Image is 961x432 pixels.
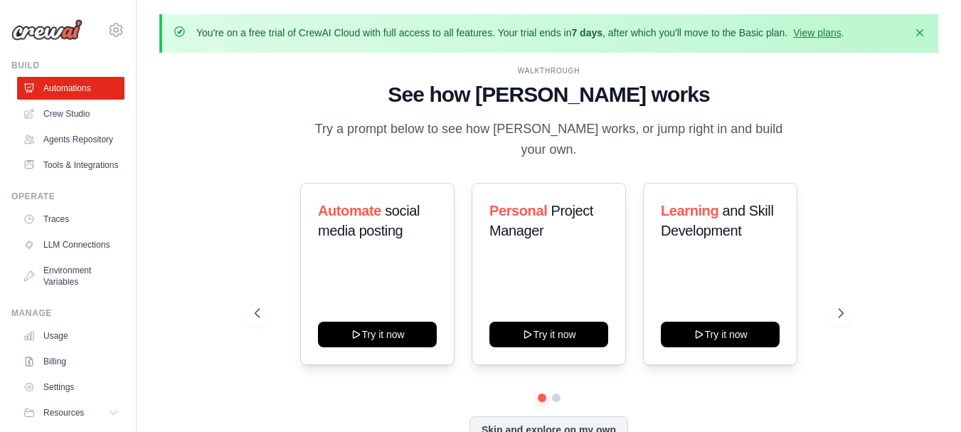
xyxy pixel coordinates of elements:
[661,322,780,347] button: Try it now
[17,128,124,151] a: Agents Repository
[17,350,124,373] a: Billing
[11,191,124,202] div: Operate
[17,154,124,177] a: Tools & Integrations
[310,119,788,161] p: Try a prompt below to see how [PERSON_NAME] works, or jump right in and build your own.
[17,77,124,100] a: Automations
[17,325,124,347] a: Usage
[196,26,844,40] p: You're on a free trial of CrewAI Cloud with full access to all features. Your trial ends in , aft...
[255,82,844,107] h1: See how [PERSON_NAME] works
[318,203,420,238] span: social media posting
[571,27,602,38] strong: 7 days
[17,102,124,125] a: Crew Studio
[17,259,124,293] a: Environment Variables
[489,322,608,347] button: Try it now
[17,233,124,256] a: LLM Connections
[17,208,124,231] a: Traces
[11,19,83,41] img: Logo
[793,27,841,38] a: View plans
[17,376,124,399] a: Settings
[11,307,124,319] div: Manage
[489,203,593,238] span: Project Manager
[11,60,124,71] div: Build
[43,407,84,418] span: Resources
[255,65,844,76] div: WALKTHROUGH
[318,203,381,218] span: Automate
[661,203,718,218] span: Learning
[890,364,961,432] iframe: Chat Widget
[318,322,437,347] button: Try it now
[17,401,124,424] button: Resources
[489,203,547,218] span: Personal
